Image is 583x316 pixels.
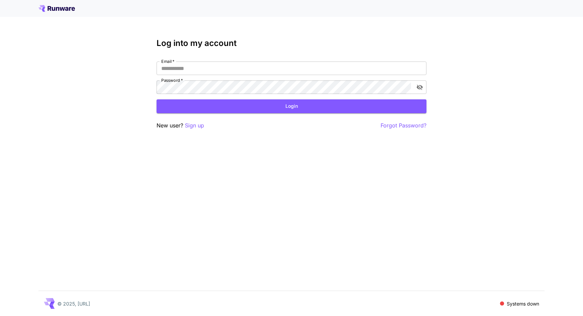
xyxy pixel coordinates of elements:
[157,99,426,113] button: Login
[161,77,183,83] label: Password
[161,58,174,64] label: Email
[57,300,90,307] p: © 2025, [URL]
[381,121,426,130] button: Forgot Password?
[414,81,426,93] button: toggle password visibility
[157,121,204,130] p: New user?
[157,39,426,48] h3: Log into my account
[185,121,204,130] button: Sign up
[507,300,539,307] p: Systems down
